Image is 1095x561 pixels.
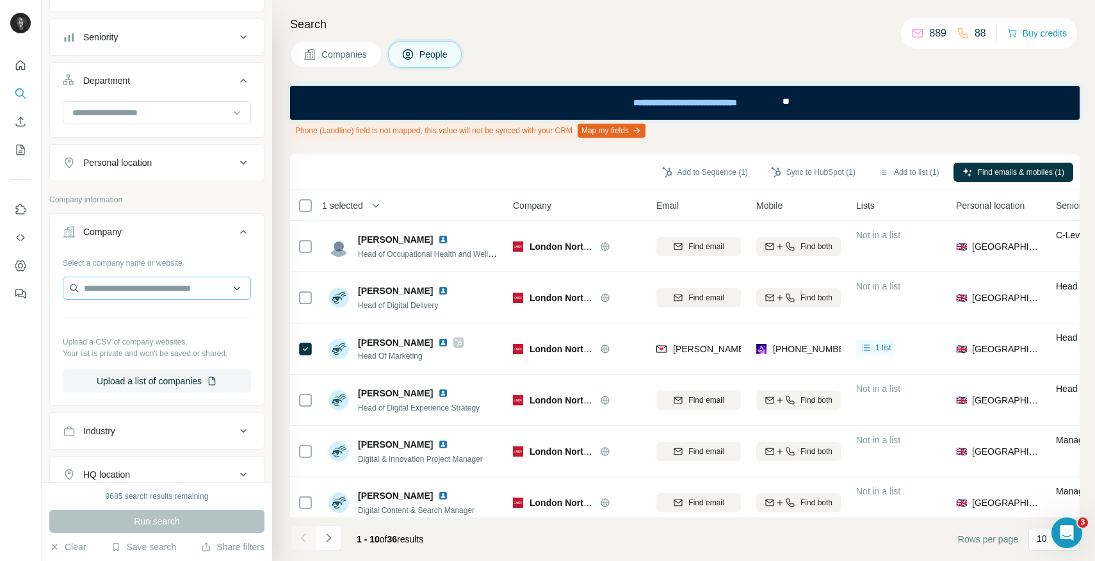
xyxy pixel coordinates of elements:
[856,281,900,291] span: Not in a list
[358,489,433,502] span: [PERSON_NAME]
[358,301,438,310] span: Head of Digital Delivery
[1051,517,1082,548] iframe: Intercom live chat
[688,446,724,457] span: Find email
[10,198,31,221] button: Use Surfe on LinkedIn
[773,344,854,354] span: [PHONE_NUMBER]
[358,248,542,259] span: Head of Occupational Health and Wellbeing and CMO
[83,156,152,169] div: Personal location
[875,342,891,354] span: 1 list
[358,438,433,451] span: [PERSON_NAME]
[358,350,464,362] span: Head Of Marketing
[49,541,86,553] button: Clear
[358,455,483,464] span: Digital & Innovation Project Manager
[513,293,523,303] img: Logo of London North Eastern Railway
[328,441,349,462] img: Avatar
[956,291,967,304] span: 🇬🇧
[438,337,448,348] img: LinkedIn logo
[358,336,433,349] span: [PERSON_NAME]
[50,65,264,101] button: Department
[656,288,741,307] button: Find email
[438,439,448,450] img: LinkedIn logo
[83,225,122,238] div: Company
[800,446,832,457] span: Find both
[63,336,251,348] p: Upload a CSV of company websites.
[530,344,660,354] span: London North Eastern Railway
[358,506,474,515] span: Digital Content & Search Manager
[83,31,118,44] div: Seniority
[756,391,841,410] button: Find both
[956,199,1025,212] span: Personal location
[756,493,841,512] button: Find both
[800,497,832,508] span: Find both
[513,395,523,405] img: Logo of London North Eastern Railway
[50,459,264,490] button: HQ location
[513,446,523,457] img: Logo of London North Eastern Railway
[201,541,264,553] button: Share filters
[656,237,741,256] button: Find email
[290,15,1080,33] h4: Search
[856,435,900,445] span: Not in a list
[530,446,660,457] span: London North Eastern Railway
[290,86,1080,120] iframe: Banner
[956,496,967,509] span: 🇬🇧
[316,525,341,551] button: Navigate to next page
[956,394,967,407] span: 🇬🇧
[688,292,724,304] span: Find email
[978,167,1064,178] span: Find emails & mobiles (1)
[49,194,264,206] p: Company information
[688,497,724,508] span: Find email
[10,110,31,133] button: Enrich CSV
[972,343,1041,355] span: [GEOGRAPHIC_DATA]
[358,233,433,246] span: [PERSON_NAME]
[322,199,363,212] span: 1 selected
[357,534,380,544] span: 1 - 10
[929,26,946,41] p: 889
[328,339,349,359] img: Avatar
[956,445,967,458] span: 🇬🇧
[530,498,660,508] span: London North Eastern Railway
[438,234,448,245] img: LinkedIn logo
[800,394,832,406] span: Find both
[972,394,1041,407] span: [GEOGRAPHIC_DATA]
[419,48,449,61] span: People
[856,199,875,212] span: Lists
[358,403,480,412] span: Head of Digital Experience Strategy
[578,124,645,138] button: Map my fields
[673,344,973,354] span: [PERSON_NAME][EMAIL_ADDRESS][PERSON_NAME][DOMAIN_NAME]
[50,22,264,53] button: Seniority
[1056,332,1077,343] span: Head
[972,445,1041,458] span: [GEOGRAPHIC_DATA]
[756,199,783,212] span: Mobile
[972,496,1041,509] span: [GEOGRAPHIC_DATA]
[762,163,864,182] button: Sync to HubSpot (1)
[856,230,900,240] span: Not in a list
[756,343,766,355] img: provider wiza logo
[10,82,31,105] button: Search
[513,199,551,212] span: Company
[83,425,115,437] div: Industry
[530,395,660,405] span: London North Eastern Railway
[1056,435,1091,445] span: Manager
[358,284,433,297] span: [PERSON_NAME]
[953,163,1073,182] button: Find emails & mobiles (1)
[756,442,841,461] button: Find both
[10,254,31,277] button: Dashboard
[513,344,523,354] img: Logo of London North Eastern Railway
[10,282,31,305] button: Feedback
[50,416,264,446] button: Industry
[513,498,523,508] img: Logo of London North Eastern Railway
[756,237,841,256] button: Find both
[63,370,251,393] button: Upload a list of companies
[10,138,31,161] button: My lists
[387,534,398,544] span: 36
[656,493,741,512] button: Find email
[438,491,448,501] img: LinkedIn logo
[63,252,251,269] div: Select a company name or website
[956,240,967,253] span: 🇬🇧
[530,293,660,303] span: London North Eastern Railway
[328,390,349,411] img: Avatar
[83,74,130,87] div: Department
[530,241,660,252] span: London North Eastern Railway
[438,286,448,296] img: LinkedIn logo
